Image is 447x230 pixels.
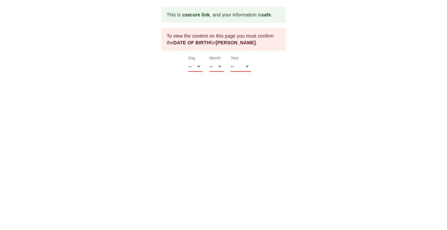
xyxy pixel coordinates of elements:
b: [PERSON_NAME] [216,40,256,45]
label: Day [188,56,196,60]
label: Year [231,56,239,60]
b: secure link [185,12,210,17]
div: This is a , and your information is . [167,9,272,21]
label: Month [209,56,221,60]
div: To view the content on this page you must confirm the for . [167,30,280,49]
b: safe [261,12,271,17]
b: DATE OF BIRTH [173,40,210,45]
